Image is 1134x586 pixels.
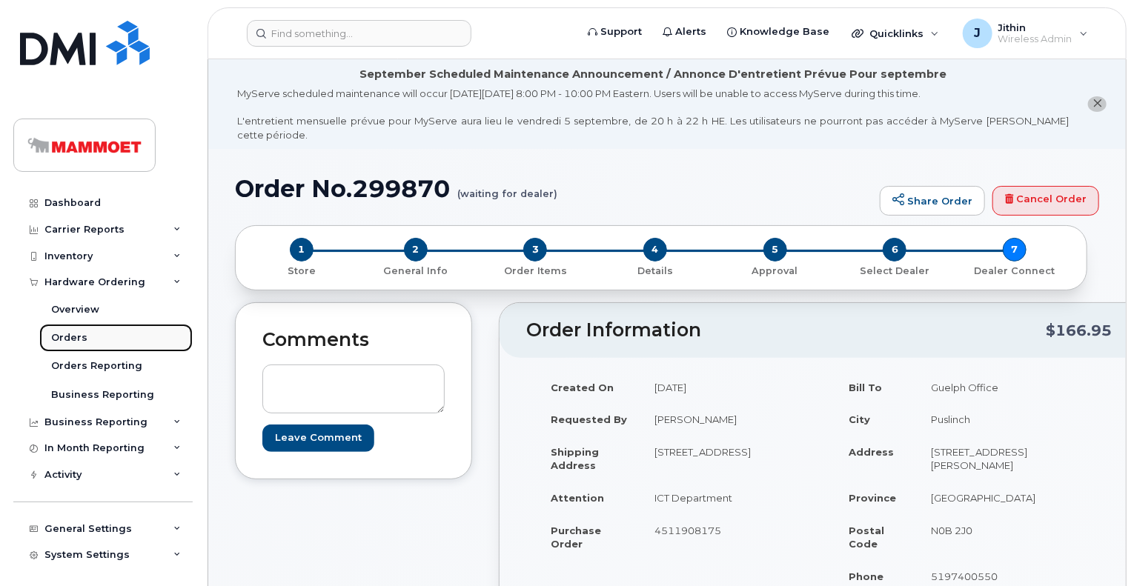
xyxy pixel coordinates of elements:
strong: City [849,413,871,425]
td: [DATE] [641,371,814,404]
div: September Scheduled Maintenance Announcement / Annonce D'entretient Prévue Pour septembre [359,67,946,82]
strong: Created On [551,382,614,393]
strong: Postal Code [849,525,885,550]
span: 6 [883,238,906,262]
small: (waiting for dealer) [457,176,557,199]
span: 5 [763,238,787,262]
strong: Province [849,492,897,504]
strong: Attention [551,492,604,504]
td: [STREET_ADDRESS] [641,436,814,482]
strong: Requested By [551,413,627,425]
a: 2 General Info [356,262,476,277]
td: Puslinch [918,403,1112,436]
a: 5 Approval [715,262,835,277]
p: Store [253,264,350,278]
td: [PERSON_NAME] [641,403,814,436]
a: Cancel Order [992,186,1099,216]
strong: Bill To [849,382,883,393]
p: Select Dealer [841,264,949,278]
td: [GEOGRAPHIC_DATA] [918,482,1112,514]
span: 1 [290,238,314,262]
input: Leave Comment [262,424,374,452]
div: MyServe scheduled maintenance will occur [DATE][DATE] 8:00 PM - 10:00 PM Eastern. Users will be u... [237,87,1069,141]
a: 4 Details [595,262,715,277]
button: close notification [1088,96,1107,112]
span: 3 [523,238,547,262]
p: Details [601,264,709,278]
td: ICT Department [641,482,814,514]
h2: Order Information [526,320,1046,341]
strong: Purchase Order [551,525,601,550]
iframe: Messenger Launcher [1070,522,1123,575]
td: Guelph Office [918,371,1112,404]
a: 1 Store [248,262,356,277]
div: $166.95 [1046,316,1112,344]
span: 4511908175 [654,525,721,536]
h1: Order No.299870 [235,176,872,202]
a: Share Order [880,186,985,216]
span: 2 [404,238,428,262]
strong: Shipping Address [551,446,599,472]
td: N0B 2J0 [918,514,1112,560]
p: Order Items [481,264,589,278]
td: [STREET_ADDRESS][PERSON_NAME] [918,436,1112,482]
h2: Comments [262,330,445,350]
a: 3 Order Items [475,262,595,277]
p: Approval [721,264,829,278]
span: 4 [643,238,667,262]
strong: Phone [849,570,884,582]
a: 6 Select Dealer [835,262,955,277]
strong: Address [849,446,895,458]
p: General Info [362,264,470,278]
